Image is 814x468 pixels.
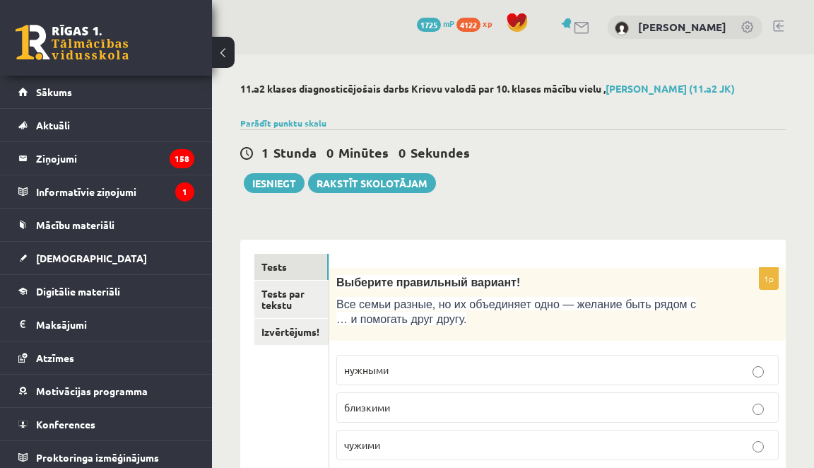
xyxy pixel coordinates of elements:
[18,209,194,241] a: Mācību materiāli
[308,173,436,193] a: Rakstīt skolotājam
[254,281,329,319] a: Tests par tekstu
[753,441,764,452] input: чужими
[753,366,764,378] input: нужными
[18,375,194,407] a: Motivācijas programma
[344,401,390,414] span: близкими
[759,267,779,290] p: 1p
[606,82,735,95] a: [PERSON_NAME] (11.a2 JK)
[615,21,629,35] img: Darina Tiščenko
[36,218,114,231] span: Mācību materiāli
[18,175,194,208] a: Informatīvie ziņojumi1
[36,385,148,397] span: Motivācijas programma
[344,363,389,376] span: нужными
[36,142,194,175] legend: Ziņojumi
[240,117,326,129] a: Parādīt punktu skalu
[36,175,194,208] legend: Informatīvie ziņojumi
[336,276,520,288] span: Выберите правильный вариант!
[753,404,764,415] input: близкими
[273,144,317,160] span: Stunda
[36,285,120,298] span: Digitālie materiāli
[638,20,726,34] a: [PERSON_NAME]
[456,18,499,29] a: 4122 xp
[16,25,129,60] a: Rīgas 1. Tālmācības vidusskola
[338,144,389,160] span: Minūtes
[18,341,194,374] a: Atzīmes
[18,109,194,141] a: Aktuāli
[344,438,380,451] span: чужими
[399,144,406,160] span: 0
[36,86,72,98] span: Sākums
[170,149,194,168] i: 158
[254,254,329,280] a: Tests
[336,298,696,325] span: Все семьи разные, но их объединяет одно — желание быть рядом с … и помогать друг другу.
[254,319,329,345] a: Izvērtējums!
[36,351,74,364] span: Atzīmes
[417,18,441,32] span: 1725
[261,144,269,160] span: 1
[18,76,194,108] a: Sākums
[36,418,95,431] span: Konferences
[244,173,305,193] button: Iesniegt
[18,308,194,341] a: Maksājumi
[36,119,70,131] span: Aktuāli
[36,252,147,264] span: [DEMOGRAPHIC_DATA]
[18,142,194,175] a: Ziņojumi158
[36,451,159,464] span: Proktoringa izmēģinājums
[18,242,194,274] a: [DEMOGRAPHIC_DATA]
[175,182,194,201] i: 1
[18,275,194,308] a: Digitālie materiāli
[456,18,480,32] span: 4122
[18,408,194,440] a: Konferences
[36,308,194,341] legend: Maksājumi
[240,83,786,95] h2: 11.a2 klases diagnosticējošais darbs Krievu valodā par 10. klases mācību vielu ,
[417,18,454,29] a: 1725 mP
[411,144,470,160] span: Sekundes
[443,18,454,29] span: mP
[483,18,492,29] span: xp
[326,144,334,160] span: 0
